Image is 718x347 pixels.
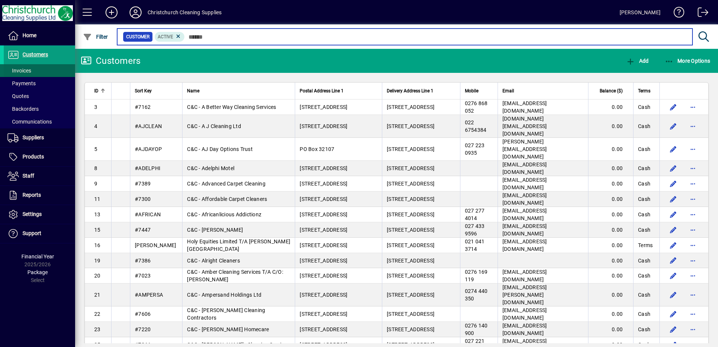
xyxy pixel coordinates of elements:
td: 0.00 [588,238,633,253]
span: [STREET_ADDRESS] [300,181,347,187]
span: #7300 [135,196,151,202]
button: More Options [663,54,712,68]
div: Christchurch Cleaning Supplies [148,6,222,18]
button: More options [687,255,699,267]
button: More options [687,289,699,301]
a: Staff [4,167,75,186]
td: 0.00 [588,322,633,337]
span: 0274 440 350 [465,288,488,302]
td: 0.00 [588,161,633,176]
span: Cash [638,122,650,130]
span: 22 [94,311,101,317]
span: [STREET_ADDRESS] [387,227,434,233]
span: [EMAIL_ADDRESS][DOMAIN_NAME] [502,192,547,206]
span: 0276 169 119 [465,269,488,282]
button: Profile [124,6,148,19]
span: 5 [94,146,97,152]
span: Communications [8,119,52,125]
button: More options [687,178,699,190]
span: 16 [94,242,101,248]
span: [EMAIL_ADDRESS][DOMAIN_NAME] [502,269,547,282]
span: 027 277 4014 [465,208,485,221]
button: More options [687,143,699,155]
span: 027 223 0935 [465,142,485,156]
span: [STREET_ADDRESS] [387,273,434,279]
span: [EMAIL_ADDRESS][DOMAIN_NAME] [502,100,547,114]
button: Edit [667,143,679,155]
button: Edit [667,270,679,282]
button: More options [687,120,699,132]
button: More options [687,193,699,205]
span: #AJCLEAN [135,123,162,129]
div: Customers [81,55,140,67]
span: [STREET_ADDRESS] [300,123,347,129]
span: [STREET_ADDRESS] [387,196,434,202]
td: 0.00 [588,115,633,138]
span: #7023 [135,273,151,279]
span: Cash [638,103,650,111]
span: [STREET_ADDRESS] [300,258,347,264]
div: Mobile [465,87,493,95]
span: 4 [94,123,97,129]
span: Package [27,269,48,275]
span: C&C - Amber Cleaning Services T/A C/O: [PERSON_NAME] [187,269,283,282]
div: Balance ($) [593,87,629,95]
span: [EMAIL_ADDRESS][DOMAIN_NAME] [502,323,547,336]
a: Knowledge Base [668,2,685,26]
span: Active [158,34,173,39]
span: 15 [94,227,101,233]
a: Communications [4,115,75,128]
button: Add [100,6,124,19]
span: Staff [23,173,34,179]
button: Edit [667,323,679,335]
span: [DOMAIN_NAME][EMAIL_ADDRESS][DOMAIN_NAME] [502,116,547,137]
button: More options [687,162,699,174]
span: [EMAIL_ADDRESS][DOMAIN_NAME] [502,177,547,190]
span: C&C - [PERSON_NAME] [187,227,243,233]
span: Payments [8,80,36,86]
span: [EMAIL_ADDRESS][DOMAIN_NAME] [502,238,547,252]
div: ID [94,87,107,95]
a: Products [4,148,75,166]
span: 8 [94,165,97,171]
span: [STREET_ADDRESS] [300,104,347,110]
button: Edit [667,208,679,220]
span: 13 [94,211,101,217]
span: Products [23,154,44,160]
span: #7606 [135,311,151,317]
span: [EMAIL_ADDRESS][DOMAIN_NAME] [502,161,547,175]
span: [STREET_ADDRESS] [300,242,347,248]
span: Reports [23,192,41,198]
span: #AMPERSA [135,292,163,298]
span: Holy Equities Limited T/A [PERSON_NAME][GEOGRAPHIC_DATA] [187,238,290,252]
span: Cash [638,291,650,299]
button: Edit [667,239,679,251]
div: Email [502,87,584,95]
span: [STREET_ADDRESS] [387,258,434,264]
span: [STREET_ADDRESS] [387,123,434,129]
button: Edit [667,193,679,205]
button: More options [687,323,699,335]
span: [STREET_ADDRESS] [387,104,434,110]
td: 0.00 [588,306,633,322]
span: C&C - Advanced Carpet Cleaning [187,181,265,187]
span: [PERSON_NAME] [135,242,176,248]
button: More options [687,208,699,220]
button: Edit [667,255,679,267]
span: C&C - Affordable Carpet Cleaners [187,196,267,202]
span: #7389 [135,181,151,187]
span: C&C - Ampersand Holdings Ltd [187,292,261,298]
span: ID [94,87,98,95]
span: Postal Address Line 1 [300,87,344,95]
span: [EMAIL_ADDRESS][DOMAIN_NAME] [502,208,547,221]
span: Financial Year [21,253,54,259]
span: Mobile [465,87,478,95]
span: [STREET_ADDRESS] [387,326,434,332]
span: C&C - Alright Cleaners [187,258,240,264]
span: [STREET_ADDRESS] [387,311,434,317]
a: Logout [692,2,709,26]
span: 0276 868 052 [465,100,488,114]
span: Sort Key [135,87,152,95]
span: Cash [638,145,650,153]
mat-chip: Activation Status: Active [155,32,185,42]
